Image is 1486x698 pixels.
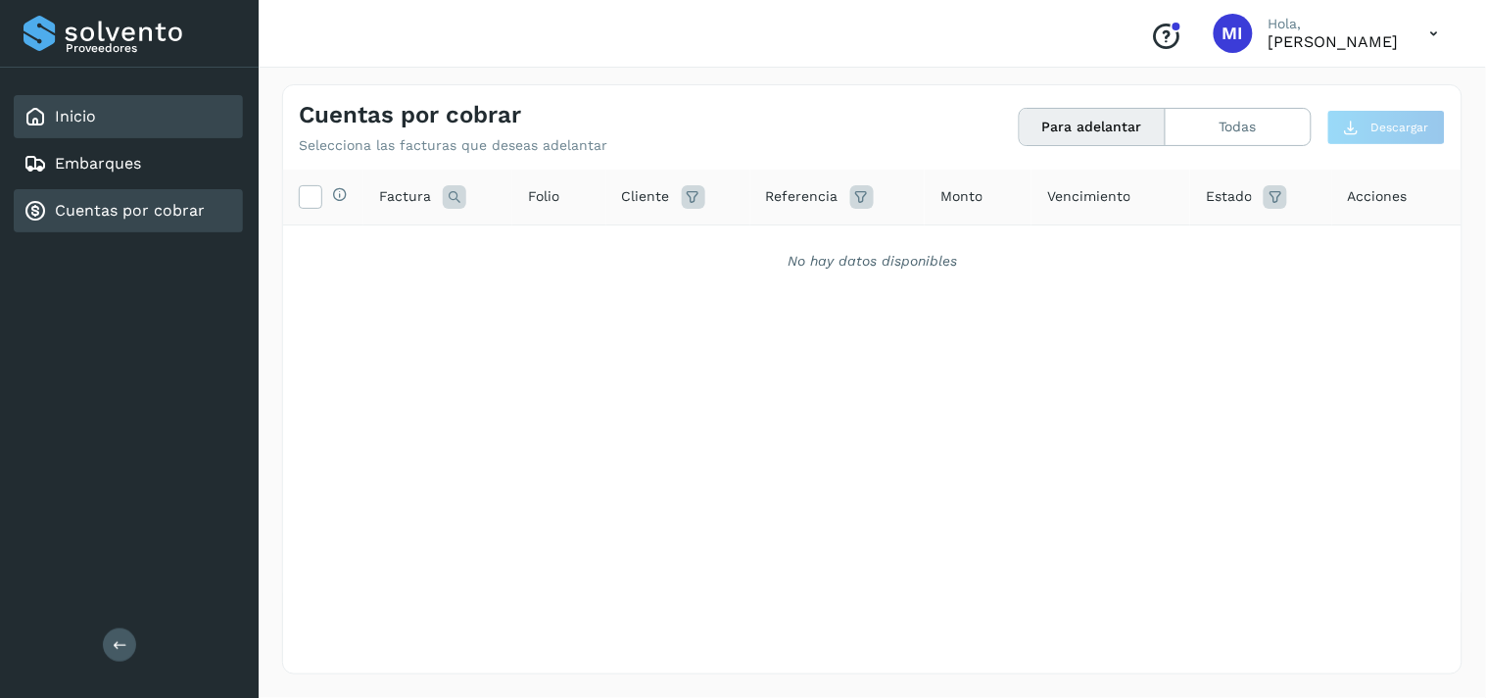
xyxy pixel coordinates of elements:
[1371,119,1429,136] span: Descargar
[1047,186,1130,207] span: Vencimiento
[528,186,559,207] span: Folio
[55,107,96,125] a: Inicio
[1269,32,1399,51] p: Magda Imelda Ramos Gelacio
[940,186,983,207] span: Monto
[55,154,141,173] a: Embarques
[379,186,431,207] span: Factura
[299,101,521,129] h4: Cuentas por cobrar
[66,41,235,55] p: Proveedores
[622,186,670,207] span: Cliente
[1166,109,1311,145] button: Todas
[14,142,243,185] div: Embarques
[1348,186,1408,207] span: Acciones
[1206,186,1252,207] span: Estado
[299,137,607,154] p: Selecciona las facturas que deseas adelantar
[1327,110,1446,145] button: Descargar
[55,201,205,220] a: Cuentas por cobrar
[1020,109,1166,145] button: Para adelantar
[14,95,243,138] div: Inicio
[766,186,839,207] span: Referencia
[14,189,243,232] div: Cuentas por cobrar
[309,251,1436,272] div: No hay datos disponibles
[1269,16,1399,32] p: Hola,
